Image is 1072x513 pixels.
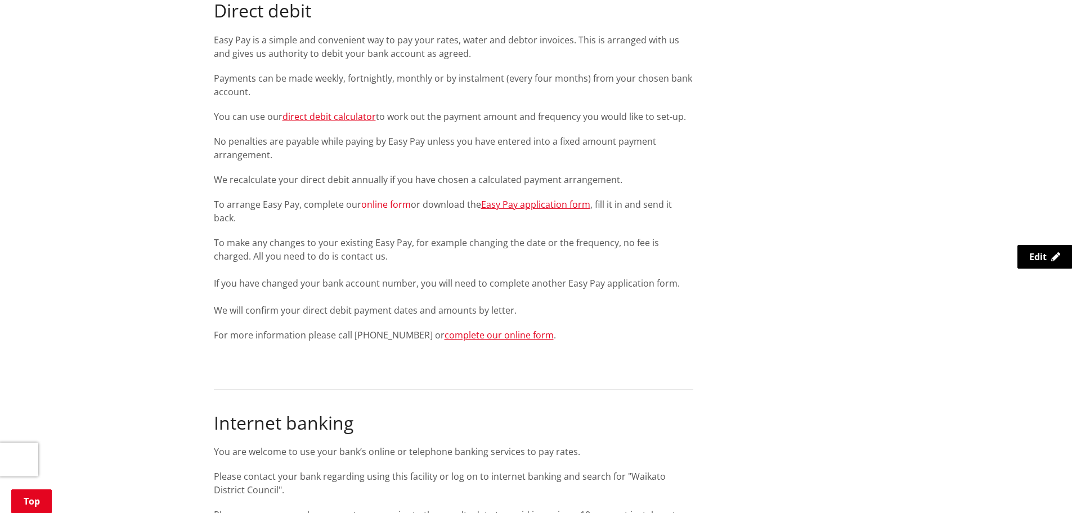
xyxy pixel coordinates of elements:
p: Please contact your bank regarding using this facility or log on to internet banking and search f... [214,470,693,497]
a: Top [11,489,52,513]
p: You can use our to work out the payment amount and frequency you would like to set-up. [214,110,693,123]
h2: Internet banking [214,412,693,434]
p: Payments can be made weekly, fortnightly, monthly or by instalment (every four months) from your ... [214,72,693,99]
p: To make any changes to your existing Easy Pay, for example changing the date or the frequency, no... [214,236,693,317]
a: online form [361,198,411,211]
p: We recalculate your direct debit annually if you have chosen a calculated payment arrangement. [214,173,693,186]
p: No penalties are payable while paying by Easy Pay unless you have entered into a fixed amount pay... [214,135,693,162]
a: complete our online form [445,329,554,341]
iframe: Messenger Launcher [1020,466,1061,506]
a: Edit [1017,245,1072,269]
span: Edit [1029,251,1047,263]
a: Easy Pay application form [481,198,590,211]
p: Easy Pay is a simple and convenient way to pay your rates, water and debtor invoices. This is arr... [214,33,693,60]
p: For more information please call [PHONE_NUMBER] or . [214,328,693,342]
p: You are welcome to use your bank’s online or telephone banking services to pay rates. [214,445,693,458]
p: To arrange Easy Pay, complete our or download the , fill it in and send it back. [214,198,693,225]
a: direct debit calculator [282,110,376,123]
